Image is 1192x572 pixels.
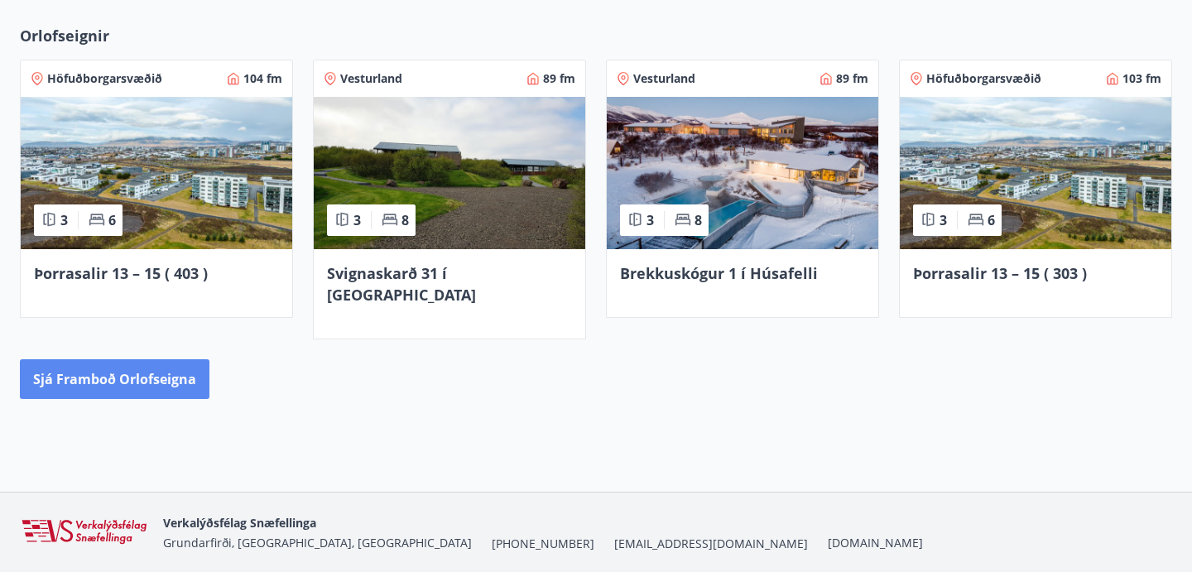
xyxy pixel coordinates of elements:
[828,535,923,550] a: [DOMAIN_NAME]
[34,263,208,283] span: Þorrasalir 13 – 15 ( 403 )
[20,518,150,546] img: WvRpJk2u6KDFA1HvFrCJUzbr97ECa5dHUCvez65j.png
[988,211,995,229] span: 6
[340,70,402,87] span: Vesturland
[327,263,476,305] span: Svignaskarð 31 í [GEOGRAPHIC_DATA]
[646,211,654,229] span: 3
[543,70,575,87] span: 89 fm
[492,536,594,552] span: [PHONE_NUMBER]
[607,97,878,249] img: Paella dish
[940,211,947,229] span: 3
[695,211,702,229] span: 8
[243,70,282,87] span: 104 fm
[47,70,162,87] span: Höfuðborgarsvæðið
[20,359,209,399] button: Sjá framboð orlofseigna
[353,211,361,229] span: 3
[20,25,109,46] span: Orlofseignir
[163,515,316,531] span: Verkalýðsfélag Snæfellinga
[836,70,868,87] span: 89 fm
[913,263,1087,283] span: Þorrasalir 13 – 15 ( 303 )
[620,263,818,283] span: Brekkuskógur 1 í Húsafelli
[926,70,1041,87] span: Höfuðborgarsvæðið
[633,70,695,87] span: Vesturland
[1122,70,1161,87] span: 103 fm
[900,97,1171,249] img: Paella dish
[163,535,472,550] span: Grundarfirði, [GEOGRAPHIC_DATA], [GEOGRAPHIC_DATA]
[314,97,585,249] img: Paella dish
[108,211,116,229] span: 6
[21,97,292,249] img: Paella dish
[60,211,68,229] span: 3
[401,211,409,229] span: 8
[614,536,808,552] span: [EMAIL_ADDRESS][DOMAIN_NAME]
